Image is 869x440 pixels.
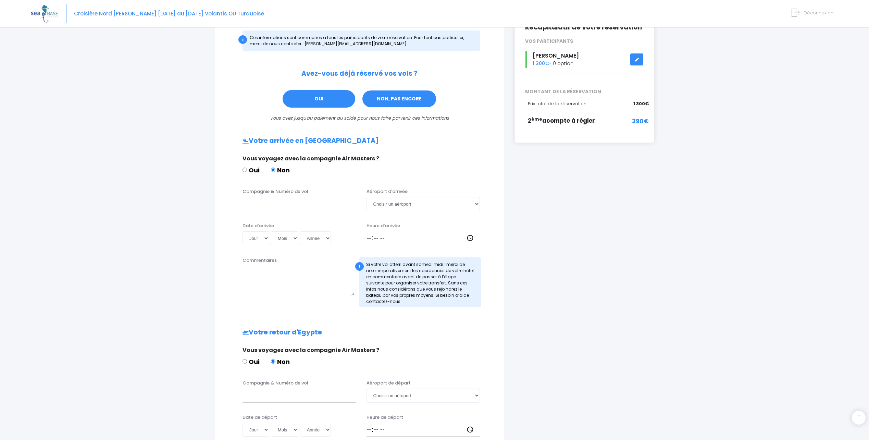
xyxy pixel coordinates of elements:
span: 1 300€ [633,100,649,107]
div: i [238,35,247,44]
input: Non [271,168,275,172]
span: Croisière Nord [PERSON_NAME] [DATE] au [DATE] Volantis OU Turquoise [74,10,264,17]
label: Oui [243,166,260,175]
span: 390€ [632,117,649,126]
label: Aéroport d'arrivée [367,188,408,195]
label: Commentaires [243,257,277,264]
span: MONTANT DE LA RÉSERVATION [520,88,649,95]
div: ! [355,262,364,271]
label: Compagnie & Numéro de vol [243,380,308,387]
div: Ces informations sont communes à tous les participants de votre réservation. Pour tout cas partic... [243,30,480,51]
span: Vous voyagez avec la compagnie Air Masters ? [243,346,379,354]
label: Non [271,166,290,175]
label: Aéroport de départ [367,380,411,387]
div: Si votre vol atterri avant samedi midi : merci de noter impérativement les coordonnés de votre hô... [359,257,481,307]
span: Déconnexion [804,10,833,16]
span: Vous voyagez avec la compagnie Air Masters ? [243,155,379,162]
span: 1 300€ [533,60,549,67]
div: VOS PARTICIPANTS [520,38,649,45]
span: [PERSON_NAME] [533,52,579,60]
input: Oui [243,168,247,172]
label: Oui [243,357,260,366]
label: Heure de départ [367,414,403,421]
label: Date d'arrivée [243,222,274,229]
h2: Avez-vous déjà réservé vos vols ? [229,70,490,78]
label: Non [271,357,290,366]
sup: ème [531,116,542,122]
input: Oui [243,359,247,364]
input: Non [271,359,275,364]
i: Vous avez jusqu'au paiement du solde pour nous faire parvenir ces informations [270,115,449,121]
a: NON, PAS ENCORE [362,90,437,108]
label: Heure d'arrivée [367,222,400,229]
a: OUI [283,90,355,108]
span: 2 acompte à régler [528,117,595,125]
label: Date de départ [243,414,277,421]
label: Compagnie & Numéro de vol [243,188,308,195]
h2: Votre retour d'Egypte [229,329,490,337]
div: - 0 option [520,51,649,68]
h2: Votre arrivée en [GEOGRAPHIC_DATA] [229,137,490,145]
span: Prix total de la réservation [528,100,586,107]
h2: Récapitulatif de votre réservation [525,24,644,32]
